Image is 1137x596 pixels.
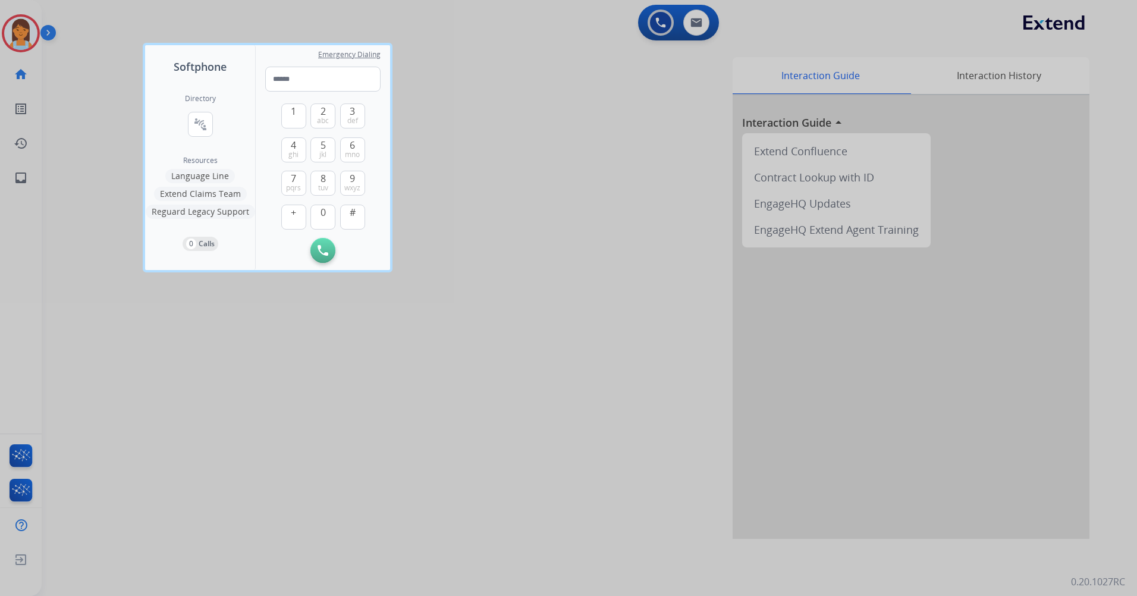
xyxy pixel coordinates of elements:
span: ghi [288,150,299,159]
span: 9 [350,171,355,186]
span: 2 [321,104,326,118]
p: 0 [186,239,196,249]
span: 3 [350,104,355,118]
span: Softphone [174,58,227,75]
button: # [340,205,365,230]
span: Resources [183,156,218,165]
button: Language Line [165,169,235,183]
button: 0 [310,205,335,230]
button: 9wxyz [340,171,365,196]
span: 5 [321,138,326,152]
span: 7 [291,171,296,186]
button: 7pqrs [281,171,306,196]
span: tuv [318,183,328,193]
span: 1 [291,104,296,118]
button: 0Calls [183,237,218,251]
span: jkl [319,150,326,159]
button: Reguard Legacy Support [146,205,255,219]
button: + [281,205,306,230]
img: call-button [318,245,328,256]
span: + [291,205,296,219]
span: 8 [321,171,326,186]
button: 1 [281,103,306,128]
button: 4ghi [281,137,306,162]
button: 5jkl [310,137,335,162]
span: pqrs [286,183,301,193]
span: 6 [350,138,355,152]
h2: Directory [185,94,216,103]
span: Emergency Dialing [318,50,381,59]
span: # [350,205,356,219]
p: Calls [199,239,215,249]
button: 2abc [310,103,335,128]
button: 8tuv [310,171,335,196]
span: 4 [291,138,296,152]
span: mno [345,150,360,159]
p: 0.20.1027RC [1071,575,1125,589]
span: abc [317,116,329,126]
button: 6mno [340,137,365,162]
span: def [347,116,358,126]
button: Extend Claims Team [154,187,247,201]
mat-icon: connect_without_contact [193,117,208,131]
span: 0 [321,205,326,219]
span: wxyz [344,183,360,193]
button: 3def [340,103,365,128]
